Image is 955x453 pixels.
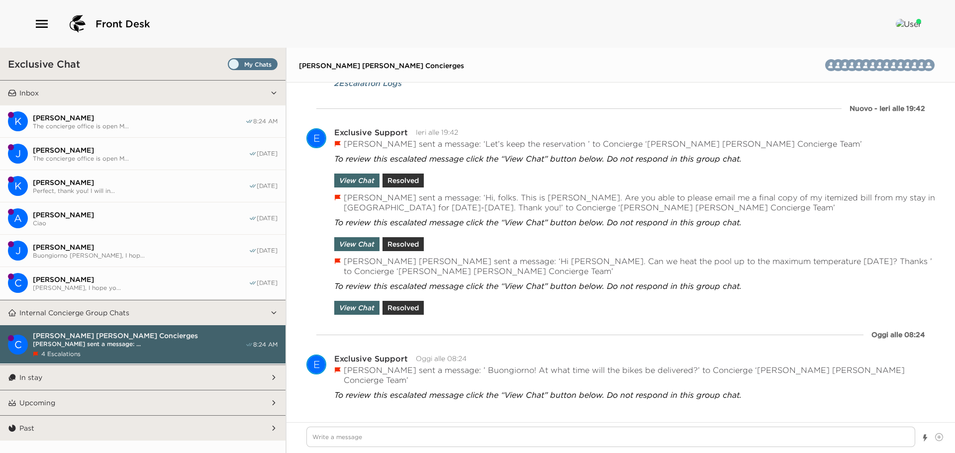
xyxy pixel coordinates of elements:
[16,81,270,105] button: Inbox
[257,214,278,222] span: [DATE]
[382,301,424,315] button: Resolved
[923,59,935,71] div: Casali di Casole Concierge Team
[888,59,900,71] div: Barbara Casini
[334,217,742,227] span: To review this escalated message click the “View Chat” button below. Do not respond in this group...
[874,59,886,71] div: Francesca Dogali
[382,174,424,187] button: Resolved
[307,355,325,374] div: E
[860,59,872,71] div: Isabella Palombo
[33,243,249,252] span: [PERSON_NAME]
[881,59,893,71] div: Simona Gentilezza
[16,390,270,415] button: Upcoming
[33,210,249,219] span: [PERSON_NAME]
[228,58,278,70] label: Set all destinations
[257,150,278,158] span: [DATE]
[416,128,458,137] time: 2025-10-01T17:42:36.658Z
[33,113,245,122] span: [PERSON_NAME]
[846,59,858,71] img: D
[306,128,326,148] div: Exclusive Support
[344,256,935,276] p: [PERSON_NAME] [PERSON_NAME] sent a message: ‘Hi [PERSON_NAME]. Can we heat the pool up to the max...
[306,427,915,447] textarea: Write a message
[257,182,278,190] span: [DATE]
[8,208,28,228] div: Andrew Bosomworth
[16,300,270,325] button: Internal Concierge Group Chats
[19,89,39,97] p: Inbox
[896,19,921,29] img: User
[8,58,80,70] h3: Exclusive Chat
[307,128,325,148] div: E
[33,146,249,155] span: [PERSON_NAME]
[8,111,28,131] div: K
[825,59,837,71] div: Arianna Paluffi
[839,59,851,71] div: Vesna Vick
[888,59,900,71] img: B
[825,59,837,71] img: A
[33,155,249,162] span: The concierge office is open M...
[334,390,742,400] span: To review this escalated message click the “View Chat” button below. Do not respond in this group...
[19,398,55,407] p: Upcoming
[416,354,467,363] time: 2025-10-02T06:24:52.798Z
[8,111,28,131] div: Kip Wadsworth
[8,335,28,355] div: C
[16,365,270,390] button: In stay
[382,237,424,251] button: Resolved
[33,178,249,187] span: [PERSON_NAME]
[334,78,402,89] button: 2Escalation Logs
[8,273,28,293] div: C
[8,144,28,164] div: Joshua Weingast
[334,154,742,164] span: To review this escalated message click the “View Chat” button below. Do not respond in this group...
[334,301,380,315] button: View Chat
[334,237,380,251] button: View Chat
[19,424,34,433] p: Past
[33,275,249,284] span: [PERSON_NAME]
[19,308,129,317] p: Internal Concierge Group Chats
[16,416,270,441] button: Past
[874,59,886,71] img: F
[860,59,872,71] img: I
[871,330,925,340] div: Oggi alle 08:24
[95,17,150,31] span: Front Desk
[253,117,278,125] span: 8:24 AM
[344,365,935,385] p: [PERSON_NAME] sent a message: ’ Buongiorno! At what time will the bikes be delivered?’ to Concier...
[8,144,28,164] div: J
[867,59,879,71] img: A
[334,128,408,136] div: Exclusive Support
[850,103,925,113] div: Nuovo - Ieri alle 19:42
[334,78,402,89] span: 2 Escalation Logs
[306,355,326,374] div: Exclusive Support
[846,59,858,71] div: Davide Poli
[8,241,28,261] div: John Spellman
[334,355,408,362] div: Exclusive Support
[33,340,245,348] span: [PERSON_NAME] sent a message: ...
[923,59,935,71] img: C
[896,55,943,75] button: CCRCABSFAIGDVVA
[33,187,249,194] span: Perfect, thank you! I will in...
[853,59,865,71] div: Gessica Fabbrucci
[853,59,865,71] img: G
[8,273,28,293] div: Casali di Casole Concierge Team
[33,252,249,259] span: Buongiorno [PERSON_NAME], I hop...
[257,247,278,255] span: [DATE]
[33,122,245,130] span: The concierge office is open M...
[257,279,278,287] span: [DATE]
[41,350,81,358] span: 4 Escalations
[8,176,28,196] div: Kelley Anderson
[33,219,249,227] span: Ciao
[8,176,28,196] div: K
[344,139,862,149] p: [PERSON_NAME] sent a message: ‘Let’s keep the reservation ’ to Concierge ‘[PERSON_NAME] [PERSON_N...
[8,208,28,228] div: A
[299,61,464,70] span: [PERSON_NAME] [PERSON_NAME] Concierges
[344,192,935,212] p: [PERSON_NAME] sent a message: ‘Hi, folks. This is [PERSON_NAME]. Are you able to please email me ...
[33,284,249,291] span: [PERSON_NAME], I hope yo...
[19,373,42,382] p: In stay
[839,59,851,71] img: V
[832,59,844,71] div: Valeriia Iurkov's Concierge
[334,174,380,187] button: View Chat
[334,281,742,291] span: To review this escalated message click the “View Chat” button below. Do not respond in this group...
[832,59,844,71] img: V
[66,12,90,36] img: logo
[867,59,879,71] div: Alessia Frosali
[922,429,929,447] button: Show templates
[8,335,28,355] div: Casali di Casole
[881,59,893,71] img: S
